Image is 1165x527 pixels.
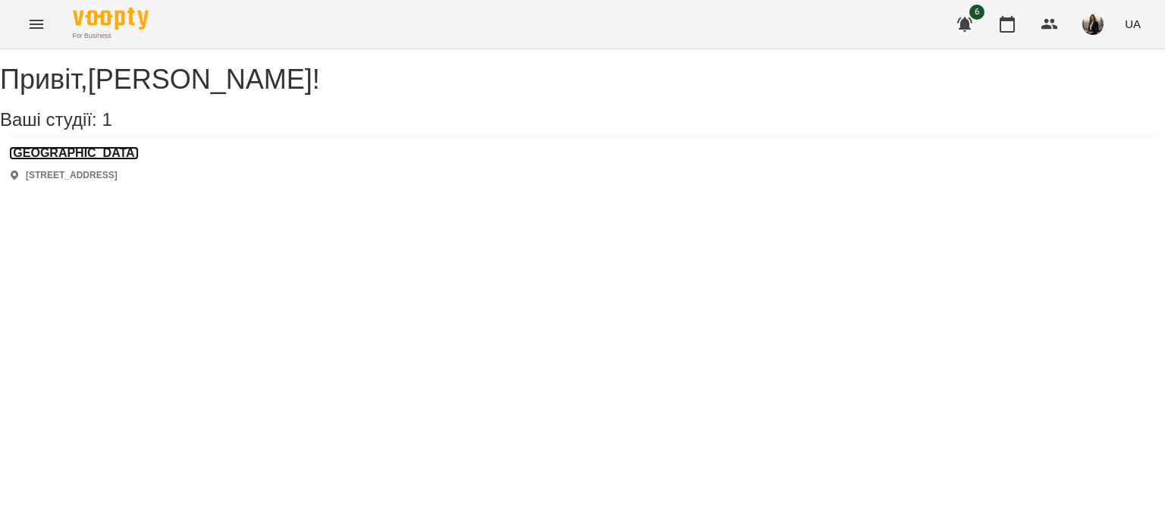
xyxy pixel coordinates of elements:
img: Voopty Logo [73,8,149,30]
span: For Business [73,31,149,41]
img: 91952ddef0f0023157af724e1fee8812.jpg [1082,14,1104,35]
p: [STREET_ADDRESS] [26,169,118,182]
span: 6 [969,5,984,20]
button: Menu [18,6,55,42]
button: UA [1119,10,1147,38]
a: [GEOGRAPHIC_DATA] [9,146,139,160]
span: 1 [102,109,111,130]
span: UA [1125,16,1141,32]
